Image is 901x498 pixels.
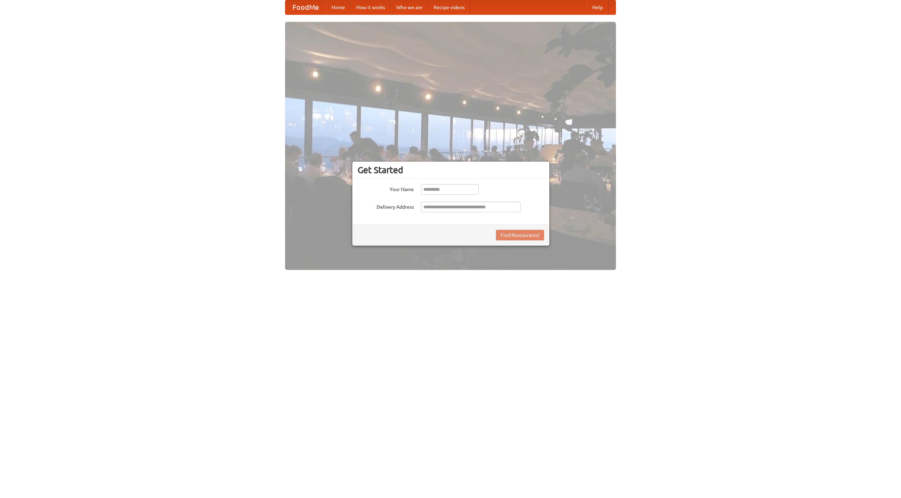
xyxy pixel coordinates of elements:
h3: Get Started [358,165,544,175]
label: Your Name [358,184,414,193]
a: FoodMe [285,0,326,14]
a: Help [587,0,609,14]
a: Recipe videos [428,0,470,14]
label: Delivery Address [358,202,414,210]
a: How it works [351,0,391,14]
a: Home [326,0,351,14]
a: Who we are [391,0,428,14]
button: Find Restaurants! [496,230,544,240]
